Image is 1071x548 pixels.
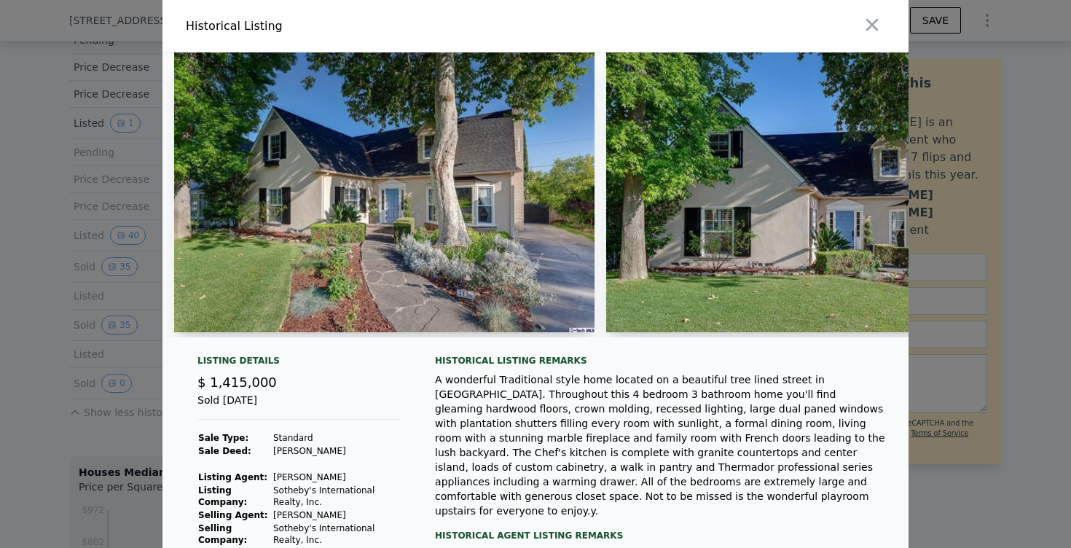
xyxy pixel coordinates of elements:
div: Historical Listing remarks [435,355,885,367]
strong: Listing Agent: [198,472,267,482]
td: Sotheby's International Realty, Inc. [272,484,400,509]
div: Historical Listing [186,17,530,35]
img: Property Img [606,52,1027,332]
td: [PERSON_NAME] [272,471,400,484]
div: Listing Details [197,355,400,372]
div: Historical Agent Listing Remarks [435,518,885,541]
div: A wonderful Traditional style home located on a beautiful tree lined street in [GEOGRAPHIC_DATA].... [435,372,885,518]
td: [PERSON_NAME] [272,509,400,522]
td: Standard [272,431,400,445]
strong: Selling Agent: [198,510,268,520]
strong: Sale Deed: [198,446,251,456]
td: Sotheby's International Realty, Inc. [272,522,400,547]
span: $ 1,415,000 [197,375,277,390]
img: Property Img [174,52,595,332]
td: [PERSON_NAME] [272,445,400,458]
strong: Sale Type: [198,433,248,443]
strong: Listing Company: [198,485,247,507]
div: Sold [DATE] [197,393,400,420]
strong: Selling Company: [198,523,247,545]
